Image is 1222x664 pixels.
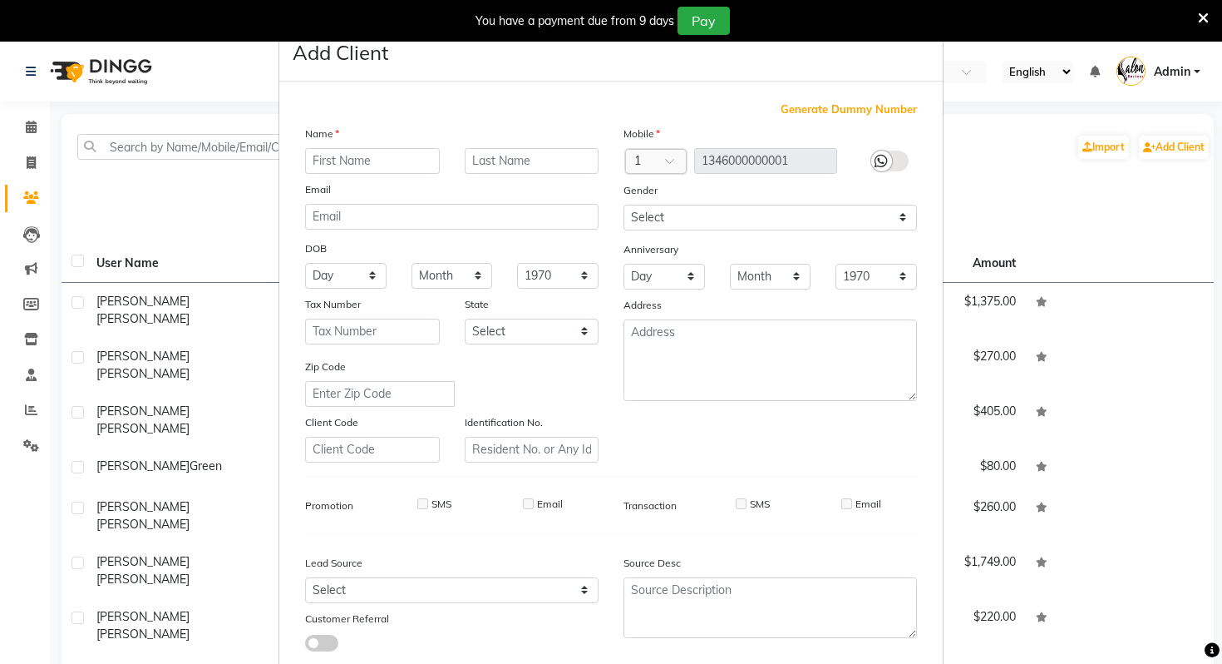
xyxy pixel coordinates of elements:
label: Gender [623,183,658,198]
label: Identification No. [465,415,543,430]
label: Email [305,182,331,197]
input: Last Name [465,148,599,174]
label: Promotion [305,498,353,513]
label: Lead Source [305,556,362,571]
input: Resident No. or Any Id [465,437,599,463]
label: Address [623,298,662,313]
label: Zip Code [305,359,346,374]
label: DOB [305,241,327,256]
h4: Add Client [293,37,388,67]
input: Enter Zip Code [305,381,455,407]
input: First Name [305,148,440,174]
span: Generate Dummy Number [781,102,917,118]
label: Customer Referral [305,612,389,627]
input: Email [305,204,599,230]
label: Email [537,497,563,512]
label: Client Code [305,415,358,430]
input: Tax Number [305,319,440,344]
label: Source Desc [623,556,681,571]
label: Mobile [623,126,660,141]
label: Tax Number [305,297,361,312]
input: Mobile [694,148,838,174]
label: SMS [431,497,451,512]
div: You have a payment due from 9 days [475,12,674,30]
label: Email [855,497,881,512]
input: Client Code [305,437,440,463]
label: Name [305,126,339,141]
button: Pay [678,7,730,35]
label: State [465,297,489,312]
label: Anniversary [623,242,678,257]
label: SMS [750,497,770,512]
label: Transaction [623,498,677,513]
